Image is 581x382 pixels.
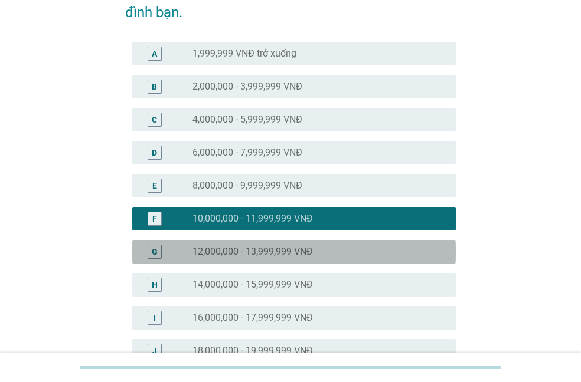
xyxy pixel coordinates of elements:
label: 1,999,999 VNĐ trở xuống [192,48,296,60]
div: F [152,212,157,225]
div: E [152,179,157,192]
label: 2,000,000 - 3,999,999 VNĐ [192,81,302,93]
label: 8,000,000 - 9,999,999 VNĐ [192,180,302,192]
div: H [152,278,158,291]
label: 12,000,000 - 13,999,999 VNĐ [192,246,313,258]
label: 14,000,000 - 15,999,999 VNĐ [192,279,313,291]
div: D [152,146,157,159]
label: 16,000,000 - 17,999,999 VNĐ [192,312,313,324]
label: 18,000,000 - 19,999,999 VNĐ [192,345,313,357]
div: C [152,113,157,126]
label: 6,000,000 - 7,999,999 VNĐ [192,147,302,159]
label: 4,000,000 - 5,999,999 VNĐ [192,114,302,126]
label: 10,000,000 - 11,999,999 VNĐ [192,213,313,225]
div: G [152,245,158,258]
div: I [154,311,156,324]
div: B [152,80,157,93]
div: A [152,47,157,60]
div: J [152,344,157,357]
